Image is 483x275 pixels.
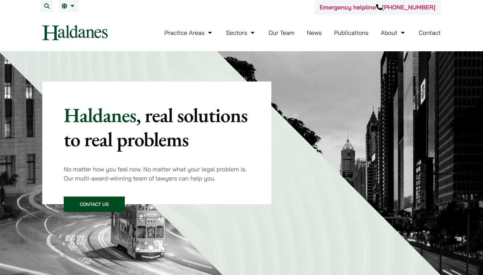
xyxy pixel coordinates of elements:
img: Logo of Haldanes [42,25,108,40]
a: Practice Areas [164,29,214,37]
p: No matter how you feel now. No matter what your legal problem is. Our multi-award-winning team of... [64,165,250,183]
a: Publications [334,29,369,37]
a: Contact Us [64,197,125,212]
a: EN [62,3,76,9]
p: Haldanes [64,103,250,151]
a: News [307,29,322,37]
a: Emergency helpline[PHONE_NUMBER] [320,3,435,11]
a: About [381,29,406,37]
mark: , real solutions to real problems [64,102,248,152]
a: Our Team [269,29,294,37]
a: Sectors [226,29,256,37]
a: Contact [419,29,441,37]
